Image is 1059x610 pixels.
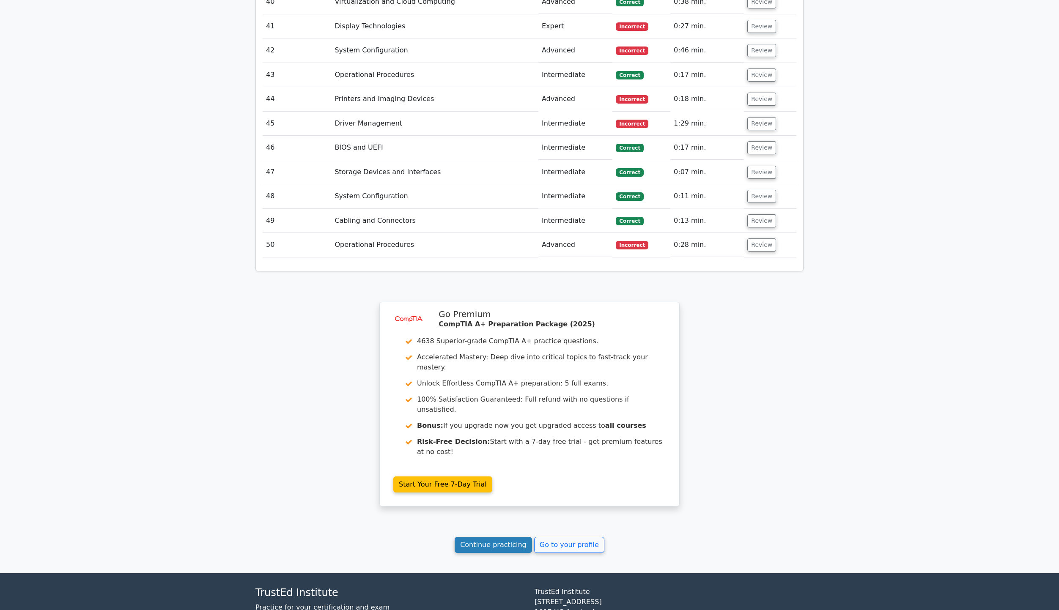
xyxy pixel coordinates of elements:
td: Driver Management [331,112,538,136]
span: Incorrect [616,241,648,249]
td: System Configuration [331,184,538,208]
td: 43 [263,63,331,87]
span: Correct [616,71,643,79]
td: Operational Procedures [331,233,538,257]
span: Correct [616,192,643,201]
td: 41 [263,14,331,38]
td: Printers and Imaging Devices [331,87,538,111]
span: Correct [616,168,643,177]
td: 48 [263,184,331,208]
td: 47 [263,160,331,184]
td: Intermediate [538,136,613,160]
td: 1:29 min. [670,112,744,136]
td: 0:13 min. [670,209,744,233]
button: Review [747,44,776,57]
td: 0:17 min. [670,63,744,87]
td: 0:07 min. [670,160,744,184]
button: Review [747,141,776,154]
td: 0:18 min. [670,87,744,111]
button: Review [747,238,776,252]
button: Review [747,190,776,203]
td: Intermediate [538,112,613,136]
button: Review [747,117,776,130]
span: Correct [616,217,643,225]
td: Advanced [538,38,613,63]
td: Expert [538,14,613,38]
button: Review [747,93,776,106]
td: 44 [263,87,331,111]
td: 0:27 min. [670,14,744,38]
td: System Configuration [331,38,538,63]
span: Incorrect [616,22,648,31]
td: 46 [263,136,331,160]
td: Operational Procedures [331,63,538,87]
td: Intermediate [538,160,613,184]
td: 0:11 min. [670,184,744,208]
td: BIOS and UEFI [331,136,538,160]
td: Cabling and Connectors [331,209,538,233]
td: 0:46 min. [670,38,744,63]
button: Review [747,20,776,33]
td: 45 [263,112,331,136]
td: Intermediate [538,63,613,87]
h4: TrustEd Institute [255,587,524,599]
a: Start Your Free 7-Day Trial [393,476,492,492]
td: 49 [263,209,331,233]
td: Intermediate [538,184,613,208]
td: 50 [263,233,331,257]
span: Incorrect [616,95,648,104]
button: Review [747,166,776,179]
a: Go to your profile [534,537,604,553]
td: 0:17 min. [670,136,744,160]
td: Display Technologies [331,14,538,38]
td: 0:28 min. [670,233,744,257]
td: Intermediate [538,209,613,233]
button: Review [747,68,776,82]
td: Advanced [538,87,613,111]
a: Continue practicing [455,537,532,553]
td: 42 [263,38,331,63]
span: Incorrect [616,47,648,55]
span: Incorrect [616,120,648,128]
td: Advanced [538,233,613,257]
button: Review [747,214,776,227]
td: Storage Devices and Interfaces [331,160,538,184]
span: Correct [616,144,643,152]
